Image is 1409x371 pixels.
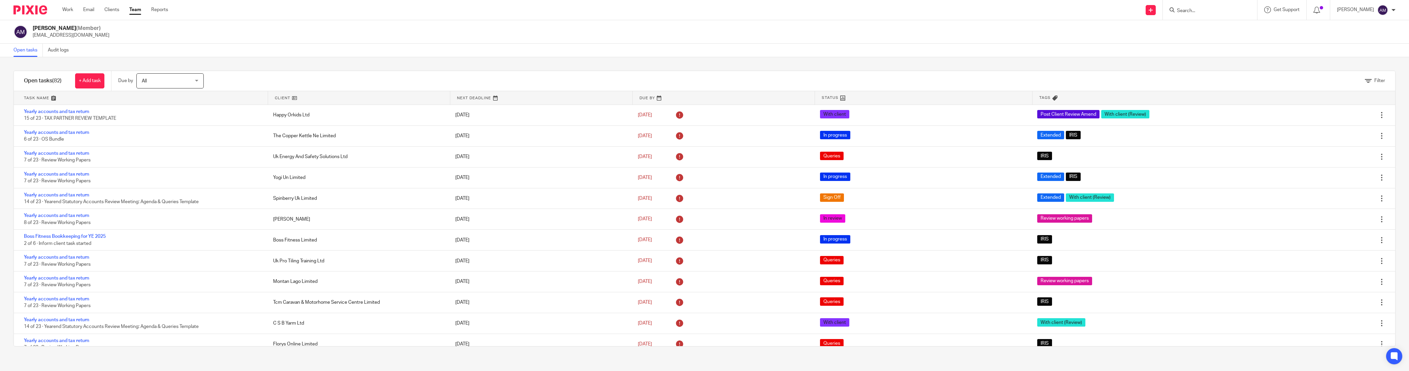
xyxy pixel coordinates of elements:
[266,129,449,143] div: The Copper Kettle Ne Limited
[1037,297,1052,306] span: IRIS
[48,44,74,57] a: Audit logs
[638,342,652,346] span: [DATE]
[1176,8,1237,14] input: Search
[24,297,89,301] a: Yearly accounts and tax return
[129,6,141,13] a: Team
[24,213,89,218] a: Yearly accounts and tax return
[820,297,844,306] span: Queries
[1037,214,1092,223] span: Review working papers
[820,173,850,181] span: In progress
[638,300,652,305] span: [DATE]
[820,256,844,264] span: Queries
[24,262,91,267] span: 7 of 23 · Review Working Papers
[449,275,631,288] div: [DATE]
[638,196,652,201] span: [DATE]
[13,5,47,14] img: Pixie
[1039,95,1051,101] span: Tags
[24,318,89,322] a: Yearly accounts and tax return
[24,276,89,281] a: Yearly accounts and tax return
[266,254,449,268] div: Uk Pro Tiling Training Ltd
[76,26,101,31] span: (Member)
[24,283,91,288] span: 7 of 23 · Review Working Papers
[638,279,652,284] span: [DATE]
[24,151,89,156] a: Yearly accounts and tax return
[24,116,116,121] span: 15 of 23 · TAX PARTNER REVIEW TEMPLATE
[1066,193,1114,202] span: With client (Review)
[638,217,652,222] span: [DATE]
[75,73,104,88] a: + Add task
[33,25,109,32] h2: [PERSON_NAME]
[24,304,91,308] span: 7 of 23 · Review Working Papers
[822,95,839,101] span: Status
[638,321,652,326] span: [DATE]
[820,318,849,327] span: With client
[1037,256,1052,264] span: IRIS
[24,109,89,114] a: Yearly accounts and tax return
[104,6,119,13] a: Clients
[1037,339,1052,347] span: IRIS
[638,154,652,159] span: [DATE]
[266,171,449,184] div: Yogi Un Limited
[24,220,91,225] span: 8 of 23 · Review Working Papers
[1037,131,1064,139] span: Extended
[638,113,652,117] span: [DATE]
[1037,152,1052,160] span: IRIS
[1037,277,1092,285] span: Review working papers
[1377,5,1388,15] img: svg%3E
[449,171,631,184] div: [DATE]
[266,233,449,247] div: Boss Fitness Limited
[266,108,449,122] div: Happy Orkids Ltd
[820,214,845,223] span: In review
[820,152,844,160] span: Queries
[1066,173,1081,181] span: IRIS
[449,233,631,247] div: [DATE]
[118,77,133,84] p: Due by
[33,32,109,39] p: [EMAIL_ADDRESS][DOMAIN_NAME]
[1037,193,1064,202] span: Extended
[266,213,449,226] div: [PERSON_NAME]
[24,77,62,84] h1: Open tasks
[24,179,91,183] span: 7 of 23 · Review Working Papers
[1037,318,1085,327] span: With client (Review)
[1101,110,1149,118] span: With client (Review)
[52,78,62,83] span: (82)
[266,192,449,205] div: Spinberry Uk Limited
[13,25,28,39] img: svg%3E
[449,129,631,143] div: [DATE]
[820,235,850,244] span: In progress
[449,192,631,205] div: [DATE]
[449,337,631,351] div: [DATE]
[24,193,89,197] a: Yearly accounts and tax return
[142,79,147,83] span: All
[24,137,64,142] span: 6 of 23 · OS Bundle
[820,110,849,118] span: With client
[24,199,199,204] span: 14 of 23 · Yearend Statutory Accounts Review Meeting: Agenda & Queries Template
[24,324,199,329] span: 14 of 23 · Yearend Statutory Accounts Review Meeting: Agenda & Queries Template
[638,134,652,138] span: [DATE]
[449,317,631,330] div: [DATE]
[266,275,449,288] div: Montan Lago Limited
[449,150,631,163] div: [DATE]
[24,241,91,246] span: 2 of 6 · Inform client task started
[266,150,449,163] div: Uk Energy And Safety Solutions Ltd
[1037,173,1064,181] span: Extended
[449,254,631,268] div: [DATE]
[24,255,89,260] a: Yearly accounts and tax return
[62,6,73,13] a: Work
[449,108,631,122] div: [DATE]
[638,258,652,263] span: [DATE]
[266,337,449,351] div: Florys Online Limited
[638,175,652,180] span: [DATE]
[24,130,89,135] a: Yearly accounts and tax return
[24,158,91,162] span: 7 of 23 · Review Working Papers
[638,238,652,243] span: [DATE]
[1274,7,1300,12] span: Get Support
[820,277,844,285] span: Queries
[24,345,91,350] span: 7 of 23 · Review Working Papers
[266,296,449,309] div: Tcm Caravan & Motorhome Service Centre Limited
[820,193,844,202] span: Sign Off
[1037,235,1052,244] span: IRIS
[24,338,89,343] a: Yearly accounts and tax return
[1066,131,1081,139] span: IRIS
[820,339,844,347] span: Queries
